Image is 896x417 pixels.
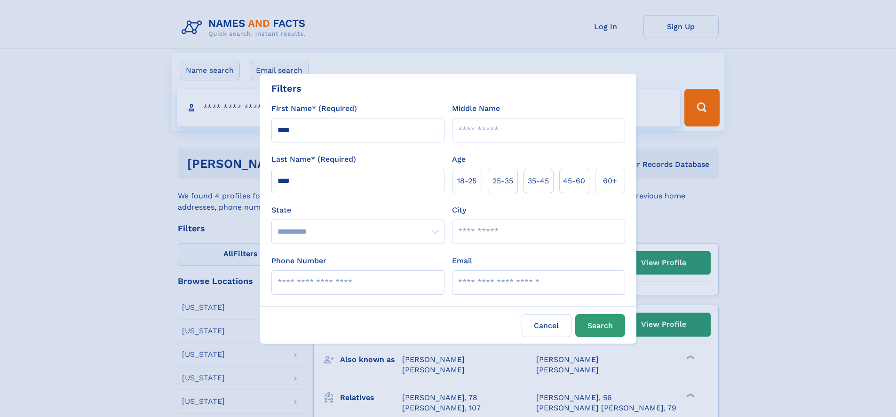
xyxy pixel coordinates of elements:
label: Middle Name [452,103,500,114]
span: 45‑60 [563,175,585,187]
label: Phone Number [271,255,326,267]
label: Age [452,154,466,165]
span: 60+ [603,175,617,187]
label: First Name* (Required) [271,103,357,114]
span: 18‑25 [457,175,476,187]
label: Email [452,255,472,267]
div: Filters [271,81,301,95]
label: State [271,205,444,216]
span: 25‑35 [492,175,513,187]
label: Last Name* (Required) [271,154,356,165]
button: Search [575,314,625,337]
label: City [452,205,466,216]
span: 35‑45 [528,175,549,187]
label: Cancel [522,314,571,337]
